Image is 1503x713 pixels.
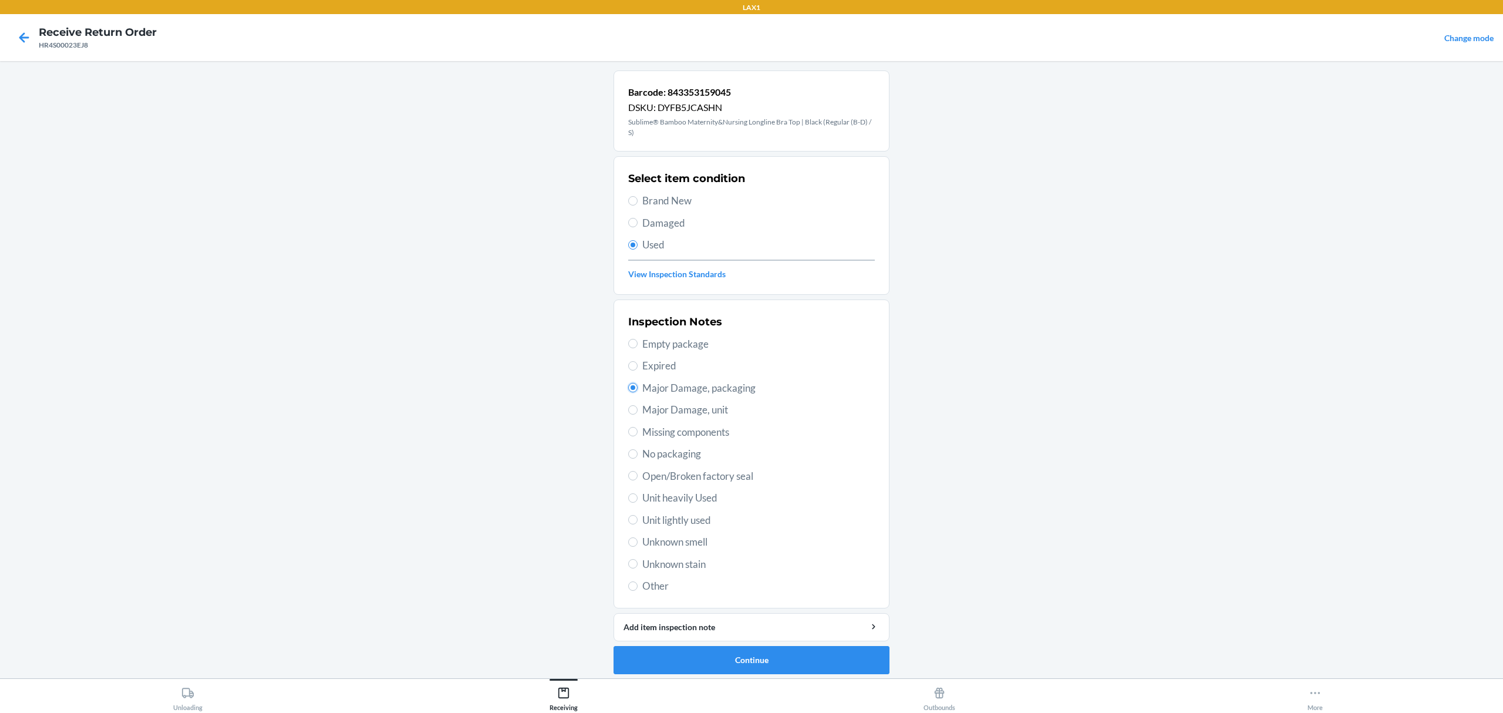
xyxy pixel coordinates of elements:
[642,469,875,484] span: Open/Broken factory seal
[628,268,875,280] a: View Inspection Standards
[614,613,889,641] button: Add item inspection note
[628,383,638,392] input: Major Damage, packaging
[642,337,875,352] span: Empty package
[642,446,875,462] span: No packaging
[628,515,638,524] input: Unit lightly used
[39,25,157,40] h4: Receive Return Order
[628,559,638,569] input: Unknown stain
[628,537,638,547] input: Unknown smell
[642,358,875,374] span: Expired
[39,40,157,51] div: HR4S00023EJ8
[642,237,875,253] span: Used
[628,218,638,227] input: Damaged
[642,534,875,550] span: Unknown smell
[628,581,638,591] input: Other
[550,682,578,711] div: Receiving
[642,402,875,418] span: Major Damage, unit
[1307,682,1323,711] div: More
[642,490,875,506] span: Unit heavily Used
[614,646,889,674] button: Continue
[642,557,875,572] span: Unknown stain
[628,240,638,250] input: Used
[628,100,875,115] p: DSKU: DYFB5JCASHN
[376,679,751,711] button: Receiving
[628,471,638,480] input: Open/Broken factory seal
[642,381,875,396] span: Major Damage, packaging
[628,493,638,503] input: Unit heavily Used
[628,427,638,436] input: Missing components
[642,513,875,528] span: Unit lightly used
[628,449,638,459] input: No packaging
[642,216,875,231] span: Damaged
[628,171,745,186] h2: Select item condition
[173,682,203,711] div: Unloading
[1444,33,1494,43] a: Change mode
[628,314,722,329] h2: Inspection Notes
[628,85,875,99] p: Barcode: 843353159045
[924,682,955,711] div: Outbounds
[751,679,1127,711] button: Outbounds
[628,405,638,415] input: Major Damage, unit
[743,2,760,13] p: LAX1
[628,117,875,138] p: Sublime® Bamboo Maternity&Nursing Longline Bra Top | Black (Regular (B-D) / S)
[624,621,879,633] div: Add item inspection note
[1127,679,1503,711] button: More
[628,339,638,348] input: Empty package
[628,361,638,371] input: Expired
[628,196,638,206] input: Brand New
[642,425,875,440] span: Missing components
[642,579,875,594] span: Other
[642,193,875,208] span: Brand New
